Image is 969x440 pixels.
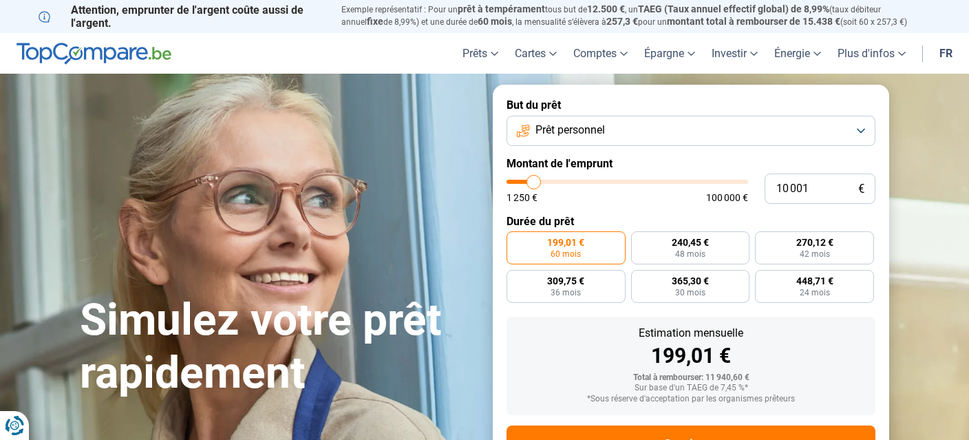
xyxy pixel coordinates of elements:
span: 42 mois [800,250,830,258]
span: 309,75 € [547,276,584,286]
span: 30 mois [675,289,705,297]
div: Sur base d'un TAEG de 7,45 %* [518,384,864,393]
a: Comptes [565,33,636,74]
span: TAEG (Taux annuel effectif global) de 8,99% [638,3,829,14]
span: 257,3 € [606,16,638,27]
span: € [858,183,864,195]
a: Plus d'infos [829,33,914,74]
div: Total à rembourser: 11 940,60 € [518,373,864,383]
span: 270,12 € [796,238,833,247]
img: TopCompare [17,43,171,65]
a: Investir [703,33,766,74]
span: fixe [367,16,383,27]
h1: Simulez votre prêt rapidement [80,294,476,400]
label: Montant de l'emprunt [507,157,875,170]
span: 12.500 € [587,3,625,14]
span: 60 mois [478,16,512,27]
p: Attention, emprunter de l'argent coûte aussi de l'argent. [39,3,325,30]
p: Exemple représentatif : Pour un tous but de , un (taux débiteur annuel de 8,99%) et une durée de ... [341,3,930,28]
span: 60 mois [551,250,581,258]
span: prêt à tempérament [458,3,545,14]
a: fr [931,33,961,74]
span: 48 mois [675,250,705,258]
span: 24 mois [800,289,830,297]
span: montant total à rembourser de 15.438 € [667,16,840,27]
label: Durée du prêt [507,215,875,228]
a: Énergie [766,33,829,74]
a: Cartes [507,33,565,74]
span: 100 000 € [706,193,748,202]
span: 448,71 € [796,276,833,286]
a: Épargne [636,33,703,74]
span: 1 250 € [507,193,537,202]
div: Estimation mensuelle [518,328,864,339]
span: 365,30 € [672,276,709,286]
div: *Sous réserve d'acceptation par les organismes prêteurs [518,395,864,404]
button: Prêt personnel [507,116,875,146]
span: 240,45 € [672,238,709,247]
span: Prêt personnel [535,123,605,138]
span: 36 mois [551,289,581,297]
a: Prêts [454,33,507,74]
div: 199,01 € [518,346,864,366]
span: 199,01 € [547,238,584,247]
label: But du prêt [507,98,875,112]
